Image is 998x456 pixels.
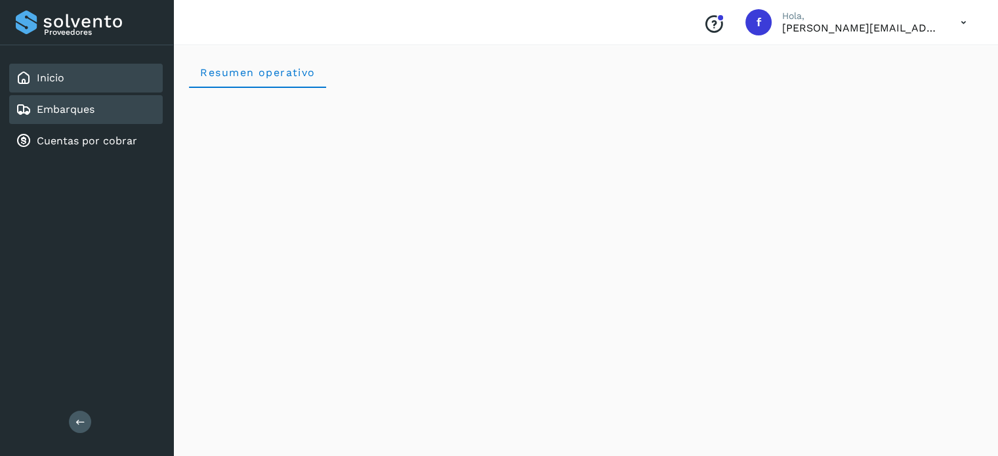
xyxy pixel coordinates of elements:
a: Cuentas por cobrar [37,135,137,147]
div: Inicio [9,64,163,93]
div: Cuentas por cobrar [9,127,163,155]
p: flor.compean@gruporeyes.com.mx [782,22,940,34]
p: Proveedores [44,28,157,37]
a: Inicio [37,72,64,84]
p: Hola, [782,10,940,22]
div: Embarques [9,95,163,124]
span: Resumen operativo [199,66,316,79]
a: Embarques [37,103,94,115]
